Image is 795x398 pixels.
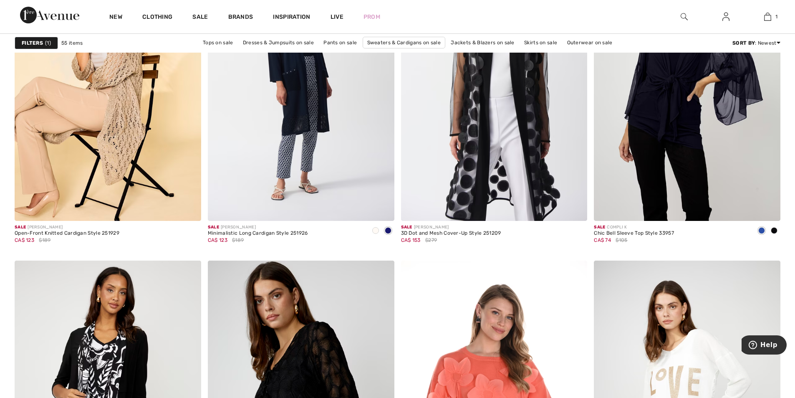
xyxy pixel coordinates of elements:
span: $105 [616,236,627,244]
a: Sweaters & Cardigans on sale [363,37,445,48]
span: $189 [232,236,244,244]
span: Sale [208,225,219,230]
span: Sale [594,225,605,230]
a: Skirts on sale [520,37,561,48]
span: 55 items [61,39,83,47]
a: Outerwear on sale [563,37,617,48]
img: My Bag [764,12,771,22]
div: Vanilla 30 [369,224,382,238]
img: 1ère Avenue [20,7,79,23]
div: Minimalistic Long Cardigan Style 251926 [208,231,308,236]
strong: Sort By [732,40,755,46]
strong: Filters [22,39,43,47]
span: $189 [39,236,50,244]
span: Inspiration [273,13,310,22]
a: Sale [192,13,208,22]
a: 1 [747,12,788,22]
span: Sale [401,225,412,230]
div: [PERSON_NAME] [208,224,308,231]
div: Black [768,224,780,238]
span: $279 [425,236,437,244]
a: Jackets & Blazers on sale [447,37,519,48]
img: My Info [722,12,729,22]
div: [PERSON_NAME] [15,224,119,231]
a: Tops on sale [199,37,237,48]
a: Pants on sale [319,37,361,48]
span: Sale [15,225,26,230]
span: 1 [775,13,777,20]
a: Brands [228,13,253,22]
a: Prom [363,13,380,21]
div: Midnight Blue [382,224,394,238]
div: Chic Bell Sleeve Top Style 33957 [594,231,674,236]
iframe: Opens a widget where you can find more information [742,335,787,356]
div: : Newest [732,39,780,47]
div: 3D Dot and Mesh Cover-Up Style 251209 [401,231,501,236]
div: Navy [755,224,768,238]
a: New [109,13,122,22]
span: CA$ 153 [401,237,421,243]
span: 1 [45,39,51,47]
img: search the website [681,12,688,22]
a: Live [331,13,343,21]
span: CA$ 74 [594,237,611,243]
a: Dresses & Jumpsuits on sale [239,37,318,48]
span: CA$ 123 [208,237,227,243]
a: Clothing [142,13,172,22]
span: CA$ 123 [15,237,34,243]
div: Open-Front Knitted Cardigan Style 251929 [15,231,119,236]
div: [PERSON_NAME] [401,224,501,231]
div: COMPLI K [594,224,674,231]
a: Sign In [716,12,736,22]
